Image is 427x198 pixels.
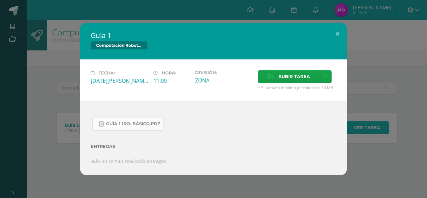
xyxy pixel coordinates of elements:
[195,70,253,75] label: División:
[328,23,347,45] button: Close (Esc)
[91,158,166,164] i: Aún no se han realizado entregas
[98,70,115,75] span: Fecha:
[91,31,336,40] h2: Guía 1
[91,77,148,84] div: [DATE][PERSON_NAME]
[279,70,310,83] span: Subir tarea
[106,121,160,127] span: Guía 1 1ro. Básico.pdf
[91,144,336,149] label: Entregas
[91,41,147,49] span: Computación Robótica
[92,118,164,131] a: Guía 1 1ro. Básico.pdf
[258,85,336,90] span: * El tamaño máximo permitido es 50 MB
[153,77,190,84] div: 11:00
[195,77,253,84] div: ZONA
[162,70,176,75] span: Hora:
